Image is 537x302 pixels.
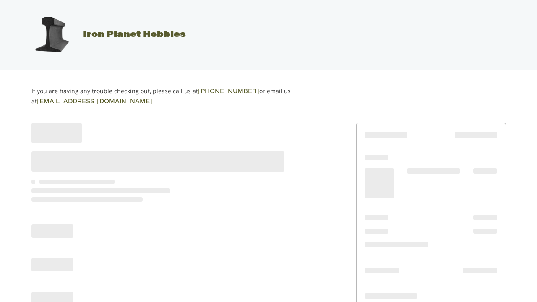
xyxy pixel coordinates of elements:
img: Iron Planet Hobbies [31,14,73,56]
a: Iron Planet Hobbies [22,31,186,39]
a: [PHONE_NUMBER] [198,89,259,95]
span: Iron Planet Hobbies [83,31,186,39]
p: If you are having any trouble checking out, please call us at or email us at [31,86,317,107]
a: [EMAIL_ADDRESS][DOMAIN_NAME] [37,99,152,105]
